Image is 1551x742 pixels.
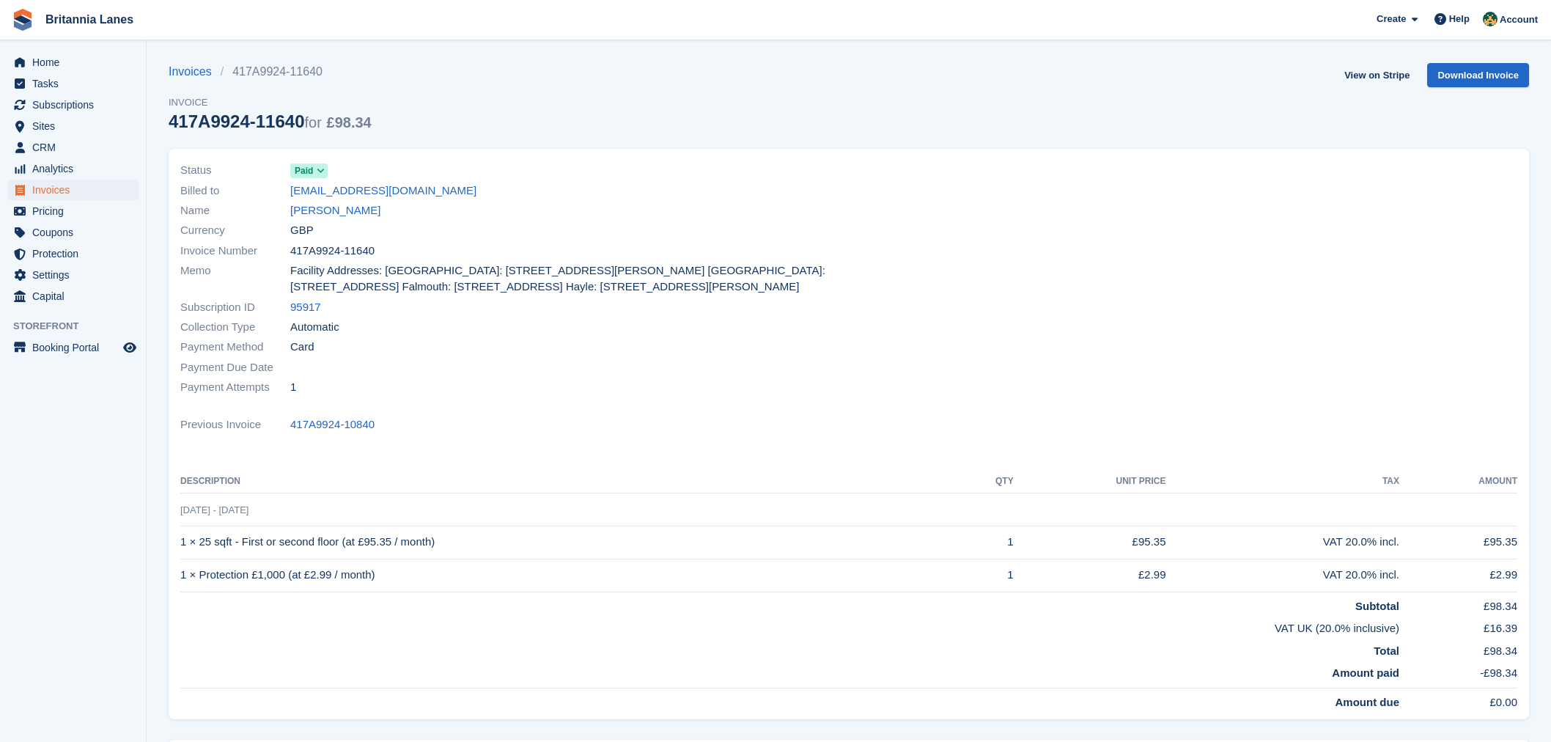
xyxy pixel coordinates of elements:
span: Create [1377,12,1406,26]
a: Download Invoice [1427,63,1529,87]
a: Preview store [121,339,139,356]
span: Payment Attempts [180,379,290,396]
span: Pricing [32,201,120,221]
span: Facility Addresses: [GEOGRAPHIC_DATA]: [STREET_ADDRESS][PERSON_NAME] [GEOGRAPHIC_DATA]: [STREET_A... [290,262,840,295]
a: Invoices [169,63,221,81]
span: for [305,114,322,131]
a: [PERSON_NAME] [290,202,380,219]
a: View on Stripe [1338,63,1415,87]
span: Subscription ID [180,299,290,316]
span: Billed to [180,183,290,199]
span: £98.34 [327,114,372,131]
td: -£98.34 [1399,659,1517,688]
span: Coupons [32,222,120,243]
span: 1 [290,379,296,396]
span: Invoice Number [180,243,290,260]
span: Account [1500,12,1538,27]
th: Amount [1399,470,1517,493]
td: £98.34 [1399,592,1517,614]
span: Currency [180,222,290,239]
a: menu [7,137,139,158]
td: 1 × Protection £1,000 (at £2.99 / month) [180,559,958,592]
span: Analytics [32,158,120,179]
strong: Subtotal [1355,600,1399,612]
span: Card [290,339,314,356]
a: menu [7,243,139,264]
a: menu [7,201,139,221]
span: Home [32,52,120,73]
a: menu [7,158,139,179]
span: Storefront [13,319,146,334]
a: menu [7,222,139,243]
a: Britannia Lanes [40,7,139,32]
span: Tasks [32,73,120,94]
div: 417A9924-11640 [169,111,372,131]
th: Tax [1166,470,1400,493]
a: menu [7,52,139,73]
span: GBP [290,222,314,239]
span: Invoices [32,180,120,200]
span: Automatic [290,319,339,336]
span: Capital [32,286,120,306]
span: Booking Portal [32,337,120,358]
th: Description [180,470,958,493]
td: £98.34 [1399,637,1517,660]
span: Help [1449,12,1470,26]
strong: Amount due [1336,696,1400,708]
strong: Total [1374,644,1399,657]
a: [EMAIL_ADDRESS][DOMAIN_NAME] [290,183,476,199]
span: 417A9924-11640 [290,243,375,260]
td: 1 × 25 sqft - First or second floor (at £95.35 / month) [180,526,958,559]
a: menu [7,265,139,285]
img: Nathan Kellow [1483,12,1497,26]
nav: breadcrumbs [169,63,372,81]
td: £95.35 [1399,526,1517,559]
span: Memo [180,262,290,295]
td: £95.35 [1014,526,1166,559]
td: £0.00 [1399,688,1517,710]
td: £16.39 [1399,614,1517,637]
td: £2.99 [1399,559,1517,592]
a: Paid [290,162,328,179]
span: Subscriptions [32,95,120,115]
div: VAT 20.0% incl. [1166,567,1400,584]
span: [DATE] - [DATE] [180,504,248,515]
a: menu [7,73,139,94]
th: QTY [958,470,1013,493]
a: menu [7,95,139,115]
img: stora-icon-8386f47178a22dfd0bd8f6a31ec36ba5ce8667c1dd55bd0f319d3a0aa187defe.svg [12,9,34,31]
span: Collection Type [180,319,290,336]
a: menu [7,180,139,200]
a: 95917 [290,299,321,316]
a: menu [7,286,139,306]
span: Status [180,162,290,179]
td: VAT UK (20.0% inclusive) [180,614,1399,637]
div: VAT 20.0% incl. [1166,534,1400,551]
span: CRM [32,137,120,158]
span: Settings [32,265,120,285]
span: Invoice [169,95,372,110]
span: Name [180,202,290,219]
td: 1 [958,559,1013,592]
span: Payment Due Date [180,359,290,376]
span: Paid [295,164,313,177]
td: 1 [958,526,1013,559]
strong: Amount paid [1332,666,1399,679]
th: Unit Price [1014,470,1166,493]
span: Sites [32,116,120,136]
a: menu [7,337,139,358]
span: Previous Invoice [180,416,290,433]
a: menu [7,116,139,136]
span: Protection [32,243,120,264]
td: £2.99 [1014,559,1166,592]
a: 417A9924-10840 [290,416,375,433]
span: Payment Method [180,339,290,356]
